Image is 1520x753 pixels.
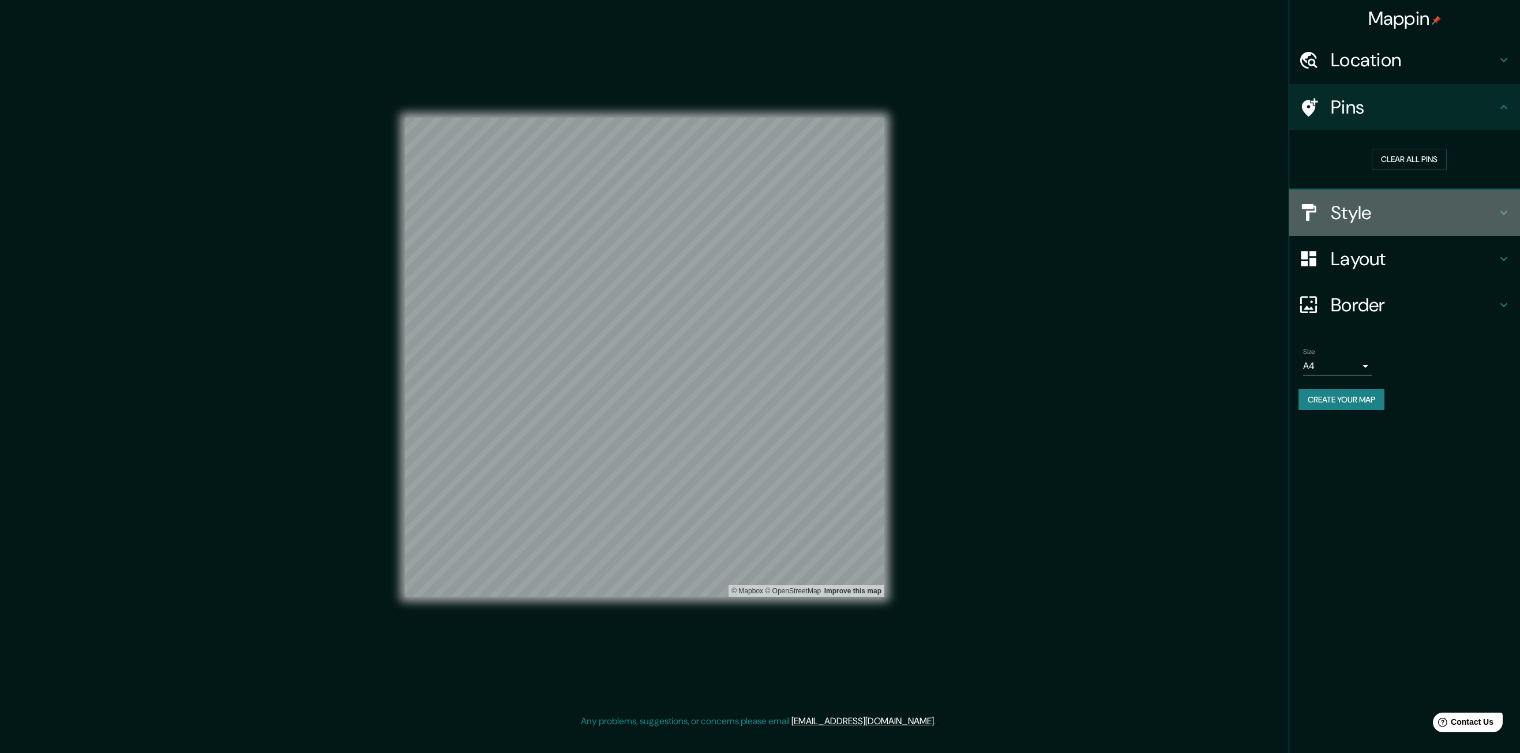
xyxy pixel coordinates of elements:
iframe: Help widget launcher [1417,708,1507,740]
a: Mapbox [731,587,763,595]
div: Pins [1289,84,1520,130]
div: A4 [1303,357,1372,375]
h4: Pins [1331,96,1497,119]
button: Create your map [1298,389,1384,411]
h4: Border [1331,293,1497,317]
div: Layout [1289,236,1520,282]
img: pin-icon.png [1432,16,1441,25]
div: Border [1289,282,1520,328]
canvas: Map [405,118,884,597]
a: Map feedback [824,587,881,595]
label: Size [1303,347,1315,356]
div: . [936,714,937,728]
p: Any problems, suggestions, or concerns please email . [581,714,936,728]
a: OpenStreetMap [765,587,821,595]
button: Clear all pins [1372,149,1447,170]
a: [EMAIL_ADDRESS][DOMAIN_NAME] [791,715,934,727]
h4: Mappin [1368,7,1442,30]
div: Style [1289,190,1520,236]
h4: Style [1331,201,1497,224]
div: . [937,714,940,728]
h4: Location [1331,48,1497,71]
div: Location [1289,37,1520,83]
h4: Layout [1331,247,1497,270]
